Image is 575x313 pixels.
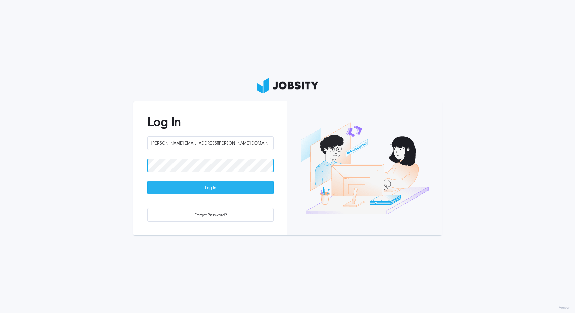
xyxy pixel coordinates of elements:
[147,181,274,194] button: Log In
[559,306,572,310] label: Version:
[147,115,274,129] h2: Log In
[147,136,274,150] input: Email
[148,181,273,195] div: Log In
[148,208,273,222] div: Forgot Password?
[147,208,274,222] button: Forgot Password?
